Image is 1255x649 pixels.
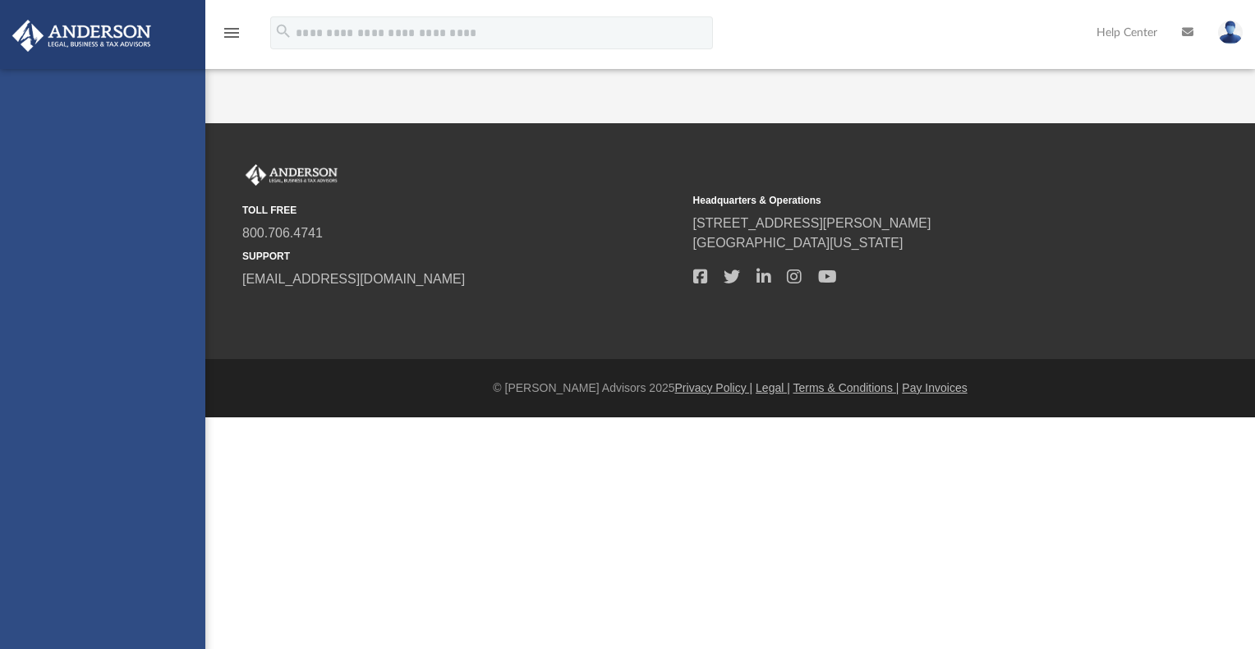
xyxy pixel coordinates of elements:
small: TOLL FREE [242,203,682,218]
i: search [274,22,292,40]
a: Terms & Conditions | [793,381,899,394]
a: menu [222,31,241,43]
img: Anderson Advisors Platinum Portal [242,164,341,186]
a: [GEOGRAPHIC_DATA][US_STATE] [693,236,903,250]
div: © [PERSON_NAME] Advisors 2025 [205,380,1255,397]
a: [STREET_ADDRESS][PERSON_NAME] [693,216,931,230]
i: menu [222,23,241,43]
a: Privacy Policy | [675,381,753,394]
small: SUPPORT [242,249,682,264]
a: 800.706.4741 [242,226,323,240]
img: Anderson Advisors Platinum Portal [7,20,156,52]
a: [EMAIL_ADDRESS][DOMAIN_NAME] [242,272,465,286]
a: Pay Invoices [902,381,967,394]
a: Legal | [756,381,790,394]
img: User Pic [1218,21,1243,44]
small: Headquarters & Operations [693,193,1133,208]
